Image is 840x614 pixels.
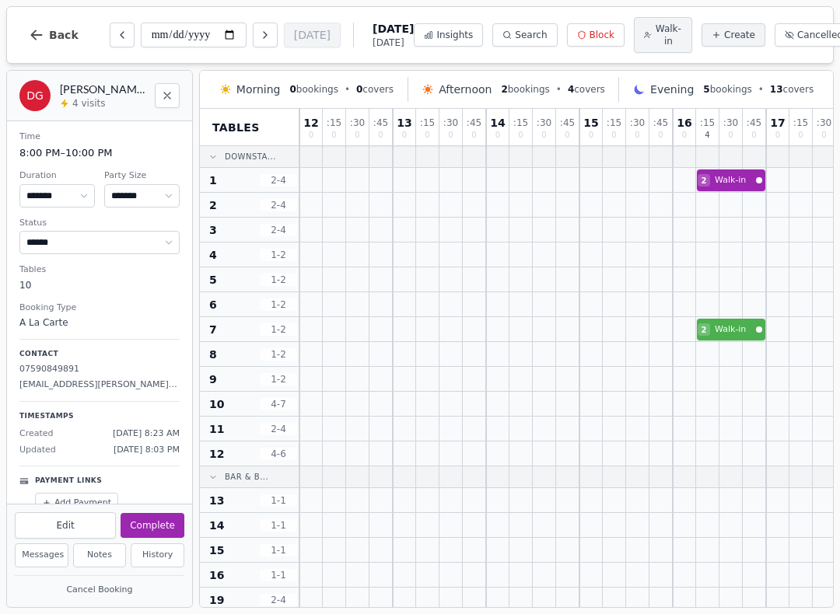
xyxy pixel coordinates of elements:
[356,84,362,95] span: 0
[260,569,297,581] span: 1 - 1
[634,17,692,53] button: Walk-in
[590,29,614,41] span: Block
[260,348,297,361] span: 1 - 2
[303,117,318,128] span: 12
[724,29,755,41] span: Create
[568,84,574,95] span: 4
[607,118,621,127] span: : 15
[653,118,668,127] span: : 45
[19,316,180,330] dd: A La Carte
[425,131,429,139] span: 0
[758,83,764,96] span: •
[723,118,738,127] span: : 30
[515,29,547,41] span: Search
[19,131,180,144] dt: Time
[702,324,707,336] span: 2
[209,222,217,238] span: 3
[260,274,297,286] span: 1 - 2
[209,297,217,312] span: 6
[770,84,783,95] span: 13
[212,120,260,135] span: Tables
[471,131,476,139] span: 0
[253,23,278,47] button: Next day
[702,23,765,47] button: Create
[260,298,297,311] span: 1 - 2
[260,249,297,261] span: 1 - 2
[289,83,338,96] span: bookings
[260,398,297,410] span: 4 - 7
[260,519,297,532] span: 1 - 1
[350,118,365,127] span: : 30
[49,30,79,40] span: Back
[209,322,217,337] span: 7
[209,446,224,462] span: 12
[798,131,803,139] span: 0
[131,543,184,567] button: History
[402,131,407,139] span: 0
[655,23,682,47] span: Walk-in
[635,131,639,139] span: 0
[378,131,383,139] span: 0
[209,567,224,583] span: 16
[225,151,276,162] span: Downsta...
[443,118,458,127] span: : 30
[751,131,756,139] span: 0
[19,349,180,360] p: Contact
[19,363,180,376] p: 07590849891
[630,118,645,127] span: : 30
[650,82,694,97] span: Evening
[209,347,217,362] span: 8
[260,594,297,606] span: 2 - 4
[565,131,569,139] span: 0
[439,82,492,97] span: Afternoon
[60,82,145,97] h2: [PERSON_NAME] [PERSON_NAME]
[373,37,414,49] span: [DATE]
[225,471,268,483] span: Bar & B...
[209,421,224,437] span: 11
[703,83,751,96] span: bookings
[703,84,709,95] span: 5
[677,117,691,128] span: 16
[155,83,180,108] button: Close
[821,131,826,139] span: 0
[19,302,180,315] dt: Booking Type
[19,217,180,230] dt: Status
[513,118,528,127] span: : 15
[19,444,56,457] span: Updated
[35,476,102,487] p: Payment Links
[492,23,557,47] button: Search
[414,23,483,47] button: Insights
[770,117,785,128] span: 17
[817,118,831,127] span: : 30
[567,23,625,47] button: Block
[436,29,473,41] span: Insights
[209,493,224,508] span: 13
[589,131,593,139] span: 0
[73,543,127,567] button: Notes
[518,131,523,139] span: 0
[611,131,616,139] span: 0
[260,174,297,187] span: 2 - 4
[260,199,297,211] span: 2 - 4
[15,512,116,539] button: Edit
[15,581,184,600] button: Cancel Booking
[327,118,341,127] span: : 15
[19,427,54,441] span: Created
[658,131,663,139] span: 0
[420,118,435,127] span: : 15
[35,493,118,514] button: Add Payment
[113,427,180,441] span: [DATE] 8:23 AM
[289,84,296,95] span: 0
[19,379,180,392] p: [EMAIL_ADDRESS][PERSON_NAME][DOMAIN_NAME]
[775,131,780,139] span: 0
[355,131,359,139] span: 0
[467,118,481,127] span: : 45
[19,169,95,183] dt: Duration
[260,494,297,507] span: 1 - 1
[345,83,350,96] span: •
[728,131,733,139] span: 0
[702,175,707,187] span: 2
[501,84,507,95] span: 2
[209,518,224,533] span: 14
[209,173,217,188] span: 1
